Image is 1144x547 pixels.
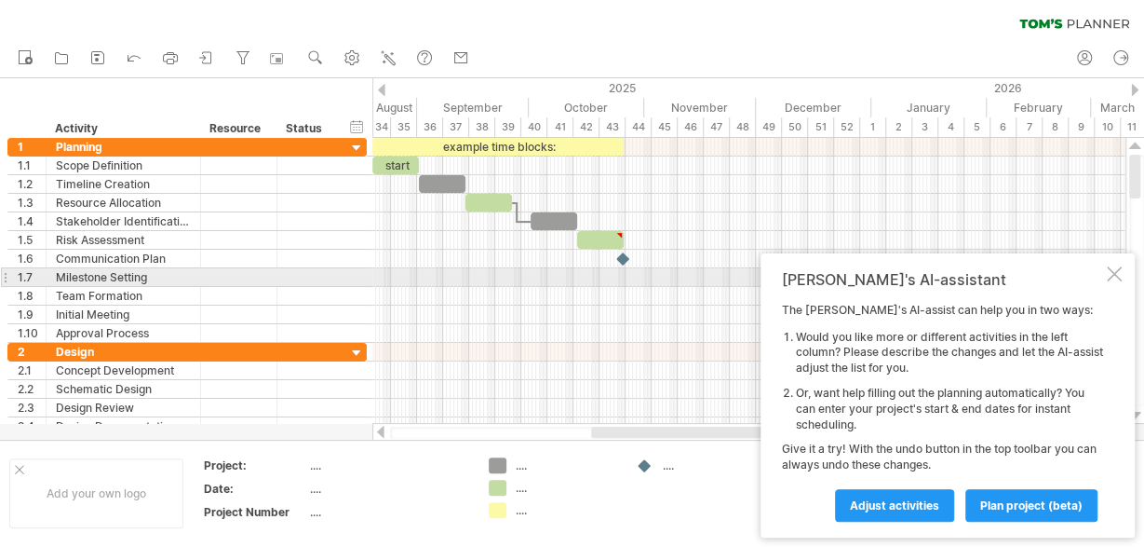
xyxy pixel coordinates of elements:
[938,117,964,137] div: 4
[531,212,577,230] div: ​
[18,343,46,361] div: 2
[1043,117,1069,137] div: 8
[56,417,191,435] div: Design Documentation
[18,306,46,323] div: 1.9
[18,417,46,435] div: 2.4
[516,458,617,473] div: ....
[18,157,46,174] div: 1.1
[310,481,466,497] div: ....
[980,499,1083,513] span: plan project (beta)
[18,250,46,267] div: 1.6
[18,231,46,249] div: 1.5
[1016,117,1043,137] div: 7
[56,324,191,342] div: Approval Process
[18,212,46,230] div: 1.4
[56,343,191,361] div: Design
[18,268,46,286] div: 1.7
[469,117,495,137] div: 38
[18,287,46,305] div: 1.8
[204,481,306,497] div: Date:
[782,270,1103,289] div: [PERSON_NAME]'s AI-assistant
[56,175,191,193] div: Timeline Creation
[808,117,834,137] div: 51
[652,117,678,137] div: 45
[56,268,191,286] div: Milestone Setting
[372,157,419,174] div: start
[365,117,391,137] div: 34
[443,117,469,137] div: 37
[796,330,1103,376] li: Would you like more or different activities in the left column? Please describe the changes and l...
[56,306,191,323] div: Initial Meeting
[18,194,46,212] div: 1.3
[18,138,46,156] div: 1
[756,117,782,137] div: 49
[990,117,1016,137] div: 6
[56,250,191,267] div: Communication Plan
[521,117,547,137] div: 40
[835,489,954,522] a: Adjust activities
[663,458,764,473] div: ....
[56,138,191,156] div: Planning
[56,231,191,249] div: Risk Assessment
[599,117,626,137] div: 43
[204,458,306,473] div: Project:
[495,117,521,137] div: 39
[577,231,624,249] div: ​
[965,489,1097,522] a: plan project (beta)
[516,480,617,496] div: ....
[209,119,266,138] div: Resource
[56,194,191,212] div: Resource Allocation
[964,117,990,137] div: 5
[987,98,1091,117] div: February 2026
[730,117,756,137] div: 48
[417,98,529,117] div: September 2025
[286,119,327,138] div: Status
[756,98,871,117] div: December 2025
[56,157,191,174] div: Scope Definition
[782,117,808,137] div: 50
[372,138,624,156] div: example time blocks:
[419,175,465,193] div: ​
[18,380,46,398] div: 2.2
[204,504,306,520] div: Project Number
[310,504,466,520] div: ....
[678,117,704,137] div: 46
[850,499,939,513] span: Adjust activities
[644,98,756,117] div: November 2025
[860,117,886,137] div: 1
[9,458,183,528] div: Add your own logo
[573,117,599,137] div: 42
[18,324,46,342] div: 1.10
[912,117,938,137] div: 3
[18,362,46,379] div: 2.1
[1069,117,1095,137] div: 9
[56,380,191,398] div: Schematic Design
[547,117,573,137] div: 41
[56,362,191,379] div: Concept Development
[871,98,987,117] div: January 2026
[55,119,190,138] div: Activity
[56,287,191,305] div: Team Formation
[18,399,46,417] div: 2.3
[391,117,417,137] div: 35
[516,502,617,518] div: ....
[529,98,644,117] div: October 2025
[796,386,1103,432] li: Or, want help filling out the planning automatically? You can enter your project's start & end da...
[18,175,46,193] div: 1.2
[465,194,512,212] div: ​
[704,117,730,137] div: 47
[626,117,652,137] div: 44
[834,117,860,137] div: 52
[886,117,912,137] div: 2
[417,117,443,137] div: 36
[56,399,191,417] div: Design Review
[1095,117,1121,137] div: 10
[56,212,191,230] div: Stakeholder Identification
[310,458,466,473] div: ....
[782,303,1103,521] div: The [PERSON_NAME]'s AI-assist can help you in two ways: Give it a try! With the undo button in th...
